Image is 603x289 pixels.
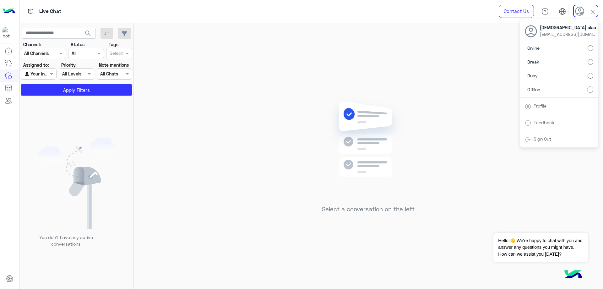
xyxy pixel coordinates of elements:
img: tab [27,7,35,15]
img: 713415422032625 [3,27,14,39]
p: You don’t have any active conversations [34,234,98,247]
span: Offline [527,86,540,93]
span: Hello!👋 We're happy to chat with you and answer any questions you might have. How can we assist y... [493,233,588,262]
img: empty users [37,137,116,229]
img: tab [525,120,531,126]
a: Feedback [534,120,554,125]
img: tab [559,8,566,15]
a: Profile [534,103,546,108]
span: [EMAIL_ADDRESS][DOMAIN_NAME] [540,31,596,37]
div: Select [109,50,123,58]
span: Busy [527,72,538,79]
button: search [80,28,96,41]
span: Online [527,45,540,51]
label: Priority [61,62,76,68]
a: Sign Out [534,136,551,142]
button: Apply Filters [21,84,132,96]
input: Break [588,59,593,65]
span: [DEMOGRAPHIC_DATA] alaa [540,24,596,31]
img: tab [541,8,549,15]
img: hulul-logo.png [562,264,584,286]
label: Note mentions [99,62,129,68]
img: tab [525,103,531,110]
p: Live Chat [39,7,61,16]
label: Assigned to: [23,62,49,68]
img: Logo [3,5,15,18]
label: Tags [109,41,118,48]
span: search [84,30,92,37]
input: Offline [587,86,593,93]
label: Status [71,41,84,48]
label: Channel: [23,41,41,48]
img: tab [525,136,531,143]
input: Busy [588,73,593,79]
a: tab [539,5,551,18]
a: Contact Us [499,5,534,18]
img: no messages [323,97,414,201]
img: close [589,8,596,15]
h5: Select a conversation on the left [322,206,415,213]
span: Break [527,58,539,65]
input: Online [588,45,593,51]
